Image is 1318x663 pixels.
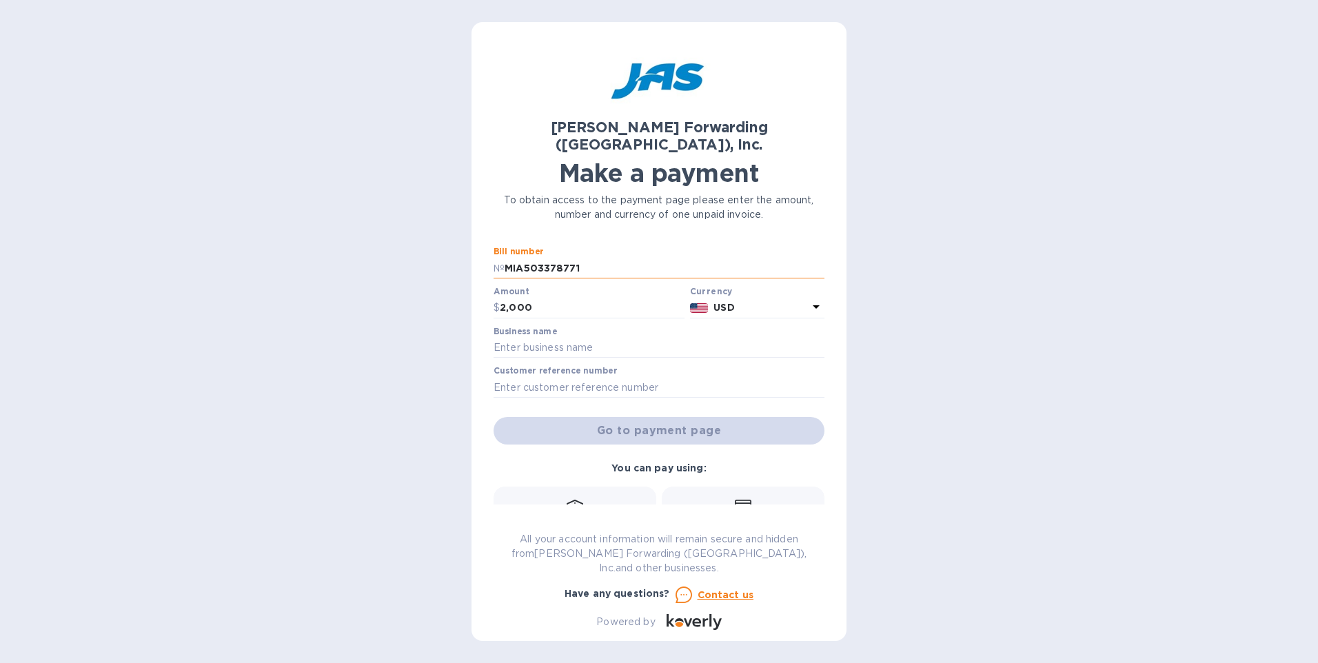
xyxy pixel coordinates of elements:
[494,367,617,376] label: Customer reference number
[596,615,655,629] p: Powered by
[690,303,709,313] img: USD
[713,302,734,313] b: USD
[494,193,824,222] p: To obtain access to the payment page please enter the amount, number and currency of one unpaid i...
[690,286,733,296] b: Currency
[494,300,500,315] p: $
[494,532,824,575] p: All your account information will remain secure and hidden from [PERSON_NAME] Forwarding ([GEOGRA...
[494,261,505,276] p: №
[494,159,824,187] h1: Make a payment
[494,287,529,296] label: Amount
[551,119,768,153] b: [PERSON_NAME] Forwarding ([GEOGRAPHIC_DATA]), Inc.
[565,588,670,599] b: Have any questions?
[500,298,685,318] input: 0.00
[505,258,824,278] input: Enter bill number
[494,248,543,256] label: Bill number
[494,338,824,358] input: Enter business name
[494,377,824,398] input: Enter customer reference number
[611,462,706,473] b: You can pay using:
[494,327,557,336] label: Business name
[698,589,754,600] u: Contact us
